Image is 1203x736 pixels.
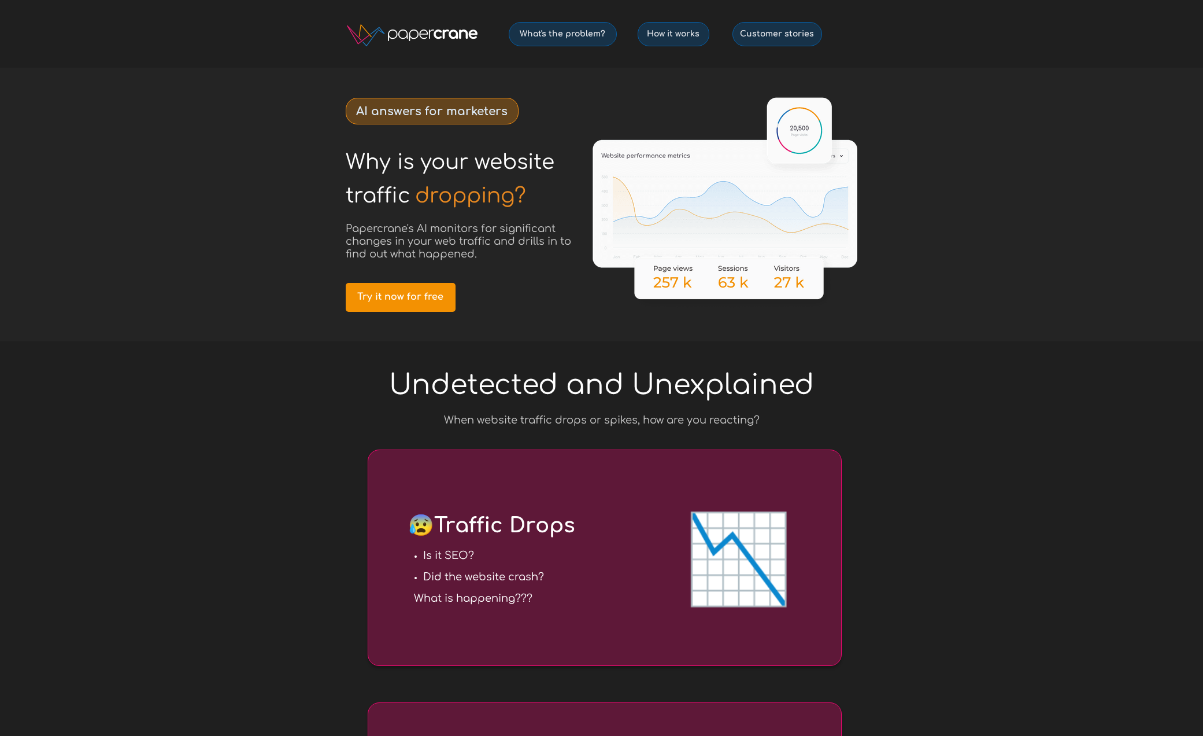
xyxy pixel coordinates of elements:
[732,22,822,46] a: Customer stories
[346,150,554,174] span: Why is your website
[346,223,571,260] span: Papercrane's AI monitors for significant changes in your web traffic and drills in to find out wh...
[414,593,532,604] strong: What is happening???
[423,571,544,583] strong: Did the website crash?
[356,105,508,118] strong: AI answers for marketers
[408,514,575,537] span: Traffic Drops
[389,370,814,400] span: Undetected and Unexplained
[346,292,456,303] span: Try it now for free
[733,29,821,39] span: Customer stories
[415,184,526,207] span: dropping?
[638,29,709,39] span: How it works
[346,283,456,312] a: Try it now for free
[346,184,410,207] span: traffic
[684,512,792,609] span: 📉
[444,414,760,426] span: When website traffic drops or spikes, how are you reacting?
[638,22,709,46] a: How it works
[509,22,617,46] a: What's the problem?
[408,514,434,537] span: 😰
[509,29,616,39] span: What's the problem?
[423,550,474,561] strong: Is it SEO?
